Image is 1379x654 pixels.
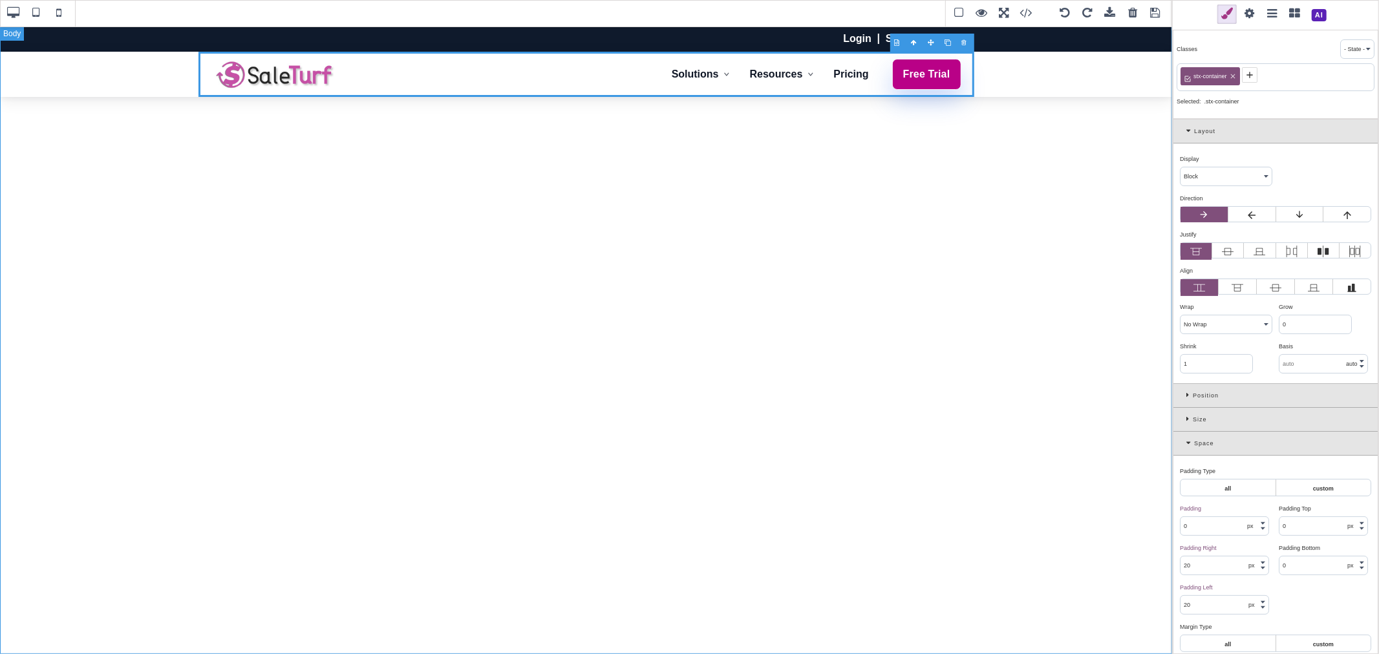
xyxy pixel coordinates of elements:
label: End [1244,243,1275,260]
span: View components [949,4,968,23]
span: Fullscreen [994,4,1014,23]
input: 0 [1181,596,1268,614]
span: Shrink [1180,343,1197,350]
label: Space Around [1308,243,1339,260]
input: 0 [1279,315,1351,333]
a: Solutions [664,34,738,63]
div: Space [1173,432,1378,456]
span: Padding Type [1180,468,1215,474]
img: SaleTurf [211,27,341,70]
label: Center [1212,243,1243,260]
input: 0 [1181,556,1268,575]
label: Custom [1276,635,1371,653]
label: Space Evenly [1340,243,1371,260]
label: End [1295,279,1332,296]
label: Start [1219,279,1256,296]
span: Basis [1279,343,1293,350]
a: Resources [742,34,822,63]
input: auto [1279,355,1367,373]
span: Save & Close [1146,4,1165,23]
a: Pricing [826,34,877,63]
span: Open Layer Manager [1263,5,1282,24]
span: Direction [1180,195,1203,202]
span: Settings [1240,5,1259,24]
span: Padding Left [1180,584,1213,591]
div: Layout [1173,120,1378,143]
div: Classes [1177,43,1197,55]
span: Padding [1180,505,1201,512]
label: Baselines [1333,279,1371,296]
span: Padding Right [1180,545,1217,551]
input: 0 [1181,517,1268,535]
span: Margin Type [1180,624,1212,630]
span: Open AI Assistant [1308,4,1331,26]
a: Support Center [886,5,961,21]
div: Position [1173,384,1378,408]
label: Space Between [1276,243,1307,260]
label: Column [1276,207,1323,222]
input: 0 [1279,517,1367,535]
label: All [1181,480,1275,498]
span: Align [1180,268,1193,274]
span: Padding Top [1279,505,1311,512]
label: Center [1257,279,1294,296]
span: Display [1180,156,1199,162]
nav: Primary [664,33,961,64]
label: Stretch [1181,279,1218,296]
div: Size [1173,408,1378,432]
span: Justify [1180,231,1197,238]
span: Open Style Manager [1217,5,1237,24]
span: Grow [1279,304,1293,310]
label: Column Reverse [1323,207,1371,224]
span: stx-container [1192,70,1229,82]
label: Row [1181,207,1228,222]
input: 1 [1181,355,1252,373]
span: Open Blocks [1285,5,1305,24]
span: Wrap [1180,304,1193,310]
a: Login [844,5,872,21]
label: All [1181,635,1275,653]
label: Custom [1276,480,1371,498]
label: Start [1181,243,1212,260]
label: Row Reverse [1228,207,1276,224]
input: 0 [1279,556,1367,575]
span: View code [1017,4,1052,23]
a: Free Trial [892,33,961,64]
span: Preview [972,4,991,23]
span: Padding Bottom [1279,545,1320,551]
span: .stx-container [1204,98,1239,105]
div: Selected: [1177,96,1204,107]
